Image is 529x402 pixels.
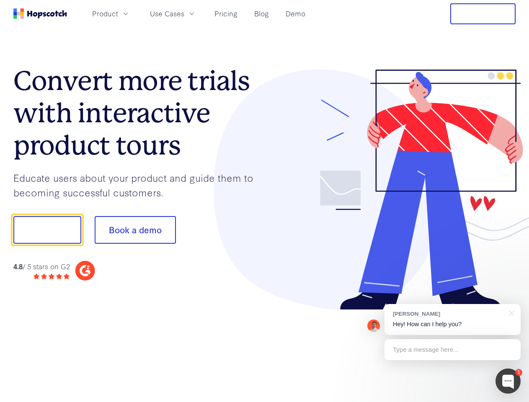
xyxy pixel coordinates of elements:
a: Blog [251,7,272,21]
div: / 5 stars on G2 [13,261,70,272]
strong: 4.8 [13,261,23,271]
a: Demo [282,7,309,21]
p: Hey! How can I help you? [393,320,512,329]
button: Book a demo [95,216,176,244]
div: Type a message here... [384,339,521,360]
div: 1 [515,369,522,376]
div: [PERSON_NAME] [393,310,504,318]
p: Educate users about your product and guide them to becoming successful customers. [13,170,265,199]
button: Product [87,7,135,21]
a: Pricing [211,7,241,21]
img: Mark Spera [367,320,380,332]
h1: Convert more trials with interactive product tours [13,65,265,161]
button: Free Trial [450,3,516,24]
a: Home [13,8,67,19]
span: Product [92,8,118,19]
button: Show me! [13,216,81,244]
button: Use Cases [145,7,201,21]
span: Use Cases [150,8,184,19]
